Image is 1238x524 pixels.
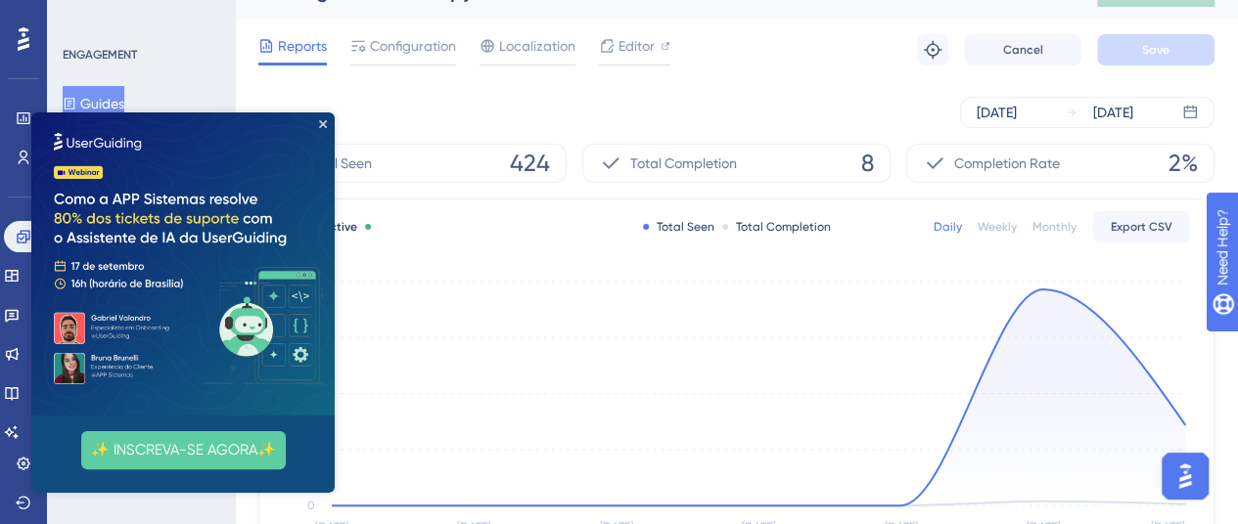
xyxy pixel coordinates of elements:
[619,34,655,58] span: Editor
[63,86,124,121] button: Guides
[1142,42,1169,58] span: Save
[1097,34,1215,65] button: Save
[278,34,327,58] span: Reports
[510,148,550,179] span: 424
[63,47,137,63] div: ENGAGEMENT
[630,152,737,175] span: Total Completion
[307,499,315,512] tspan: 0
[1156,447,1215,505] iframe: UserGuiding AI Assistant Launcher
[1092,211,1190,242] button: Export CSV
[306,152,372,175] span: Total Seen
[1111,219,1172,235] span: Export CSV
[1169,148,1198,179] span: 2%
[643,219,714,235] div: Total Seen
[50,319,254,357] button: ✨ INSCREVA-SE AGORA✨
[978,219,1017,235] div: Weekly
[954,152,1060,175] span: Completion Rate
[722,219,831,235] div: Total Completion
[934,219,962,235] div: Daily
[964,34,1081,65] button: Cancel
[861,148,874,179] span: 8
[370,34,456,58] span: Configuration
[46,5,122,28] span: Need Help?
[977,101,1017,124] div: [DATE]
[499,34,575,58] span: Localization
[1093,101,1133,124] div: [DATE]
[322,220,357,234] span: Active
[288,8,296,16] div: Close Preview
[1003,42,1043,58] span: Cancel
[1032,219,1077,235] div: Monthly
